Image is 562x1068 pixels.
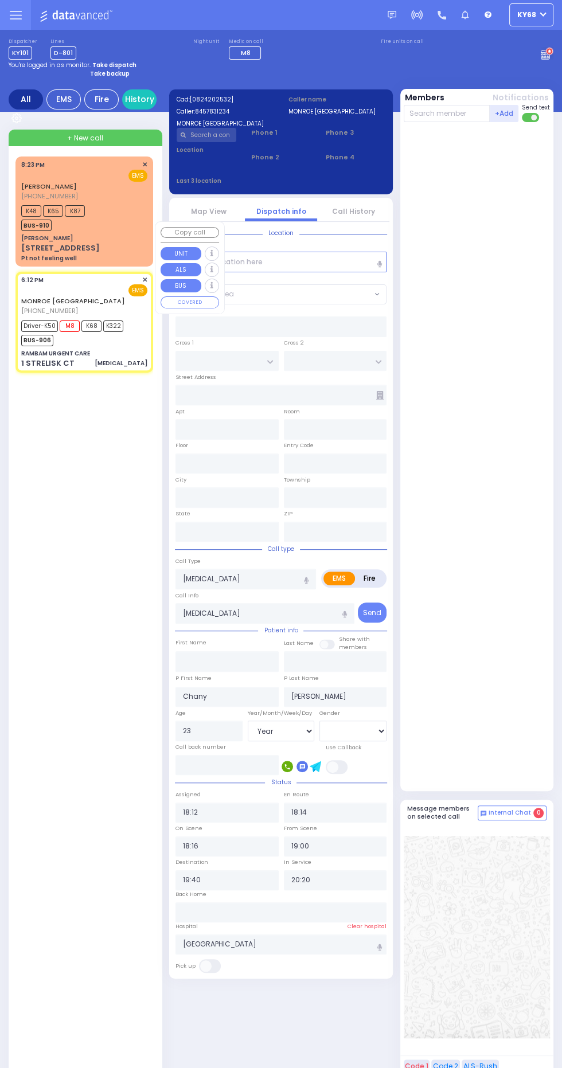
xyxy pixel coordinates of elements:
[175,592,198,600] label: Call Info
[251,152,311,162] span: Phone 2
[122,89,157,109] a: History
[381,38,424,45] label: Fire units on call
[263,229,299,237] span: Location
[175,252,387,272] input: Search location here
[175,962,196,970] label: Pick up
[21,335,53,346] span: BUS-906
[175,639,206,647] label: First Name
[46,89,81,109] div: EMS
[256,206,306,216] a: Dispatch info
[9,61,91,69] span: You're logged in as monitor.
[489,809,531,817] span: Internal Chat
[248,709,315,717] div: Year/Month/Week/Day
[175,858,208,866] label: Destination
[161,227,219,238] button: Copy call
[284,858,311,866] label: In Service
[50,38,76,45] label: Lines
[175,674,212,682] label: P First Name
[175,373,216,381] label: Street Address
[258,626,303,635] span: Patient info
[177,119,274,128] label: MONROE [GEOGRAPHIC_DATA]
[21,276,44,284] span: 6:12 PM
[358,603,387,623] button: Send
[339,643,367,651] span: members
[404,105,490,122] input: Search member
[325,152,385,162] span: Phone 4
[65,205,85,217] span: K87
[175,791,201,799] label: Assigned
[177,128,237,142] input: Search a contact
[128,284,147,296] span: EMS
[103,320,123,332] span: K322
[284,510,292,518] label: ZIP
[175,476,186,484] label: City
[21,161,45,169] span: 8:23 PM
[95,359,147,367] div: [MEDICAL_DATA]
[478,805,547,820] button: Internal Chat 0
[161,247,201,260] button: UNIT
[175,922,198,930] label: Hospital
[21,320,58,332] span: Driver-K50
[284,639,314,647] label: Last Name
[177,107,274,116] label: Caller:
[175,339,194,347] label: Cross 1
[326,744,361,752] label: Use Callback
[142,275,147,285] span: ✕
[21,191,78,201] span: [PHONE_NUMBER]
[288,95,386,104] label: Caller name
[284,476,310,484] label: Township
[517,10,536,20] span: ky68
[81,320,102,332] span: K68
[522,112,540,123] label: Turn off text
[43,205,63,217] span: K65
[262,545,300,553] span: Call type
[195,107,229,116] span: 8457831234
[284,408,300,416] label: Room
[50,46,76,60] span: D-801
[405,92,444,104] button: Members
[323,572,355,585] label: EMS
[522,103,550,112] span: Send text
[175,408,185,416] label: Apt
[161,279,201,292] button: BUS
[21,220,52,231] span: BUS-910
[190,95,233,104] span: [0824202532]
[388,11,396,19] img: message.svg
[191,206,227,216] a: Map View
[325,128,385,138] span: Phone 3
[9,38,37,45] label: Dispatcher
[21,296,125,306] a: MONROE [GEOGRAPHIC_DATA]
[161,296,219,309] button: COVERED
[21,205,41,217] span: K48
[60,320,80,332] span: M8
[90,69,130,78] strong: Take backup
[9,89,43,109] div: All
[128,170,147,182] span: EMS
[21,306,78,315] span: [PHONE_NUMBER]
[175,824,202,832] label: On Scene
[490,105,518,122] button: +Add
[21,349,90,358] div: RAMBAM URGENT CARE
[67,133,103,143] span: + New call
[319,709,340,717] label: Gender
[175,510,190,518] label: State
[175,441,188,449] label: Floor
[241,48,251,57] span: M8
[284,791,309,799] label: En Route
[284,339,304,347] label: Cross 2
[193,38,219,45] label: Night unit
[348,922,387,930] label: Clear hospital
[177,95,274,104] label: Cad:
[288,107,386,116] label: MONROE [GEOGRAPHIC_DATA]
[21,234,73,242] div: [PERSON_NAME]
[354,572,385,585] label: Fire
[9,46,32,60] span: KY101
[21,254,77,263] div: Pt not feeling well
[175,557,201,565] label: Call Type
[265,778,296,787] span: Status
[284,674,319,682] label: P Last Name
[84,89,119,109] div: Fire
[92,61,136,69] strong: Take dispatch
[177,146,237,154] label: Location
[21,182,77,191] a: [PERSON_NAME]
